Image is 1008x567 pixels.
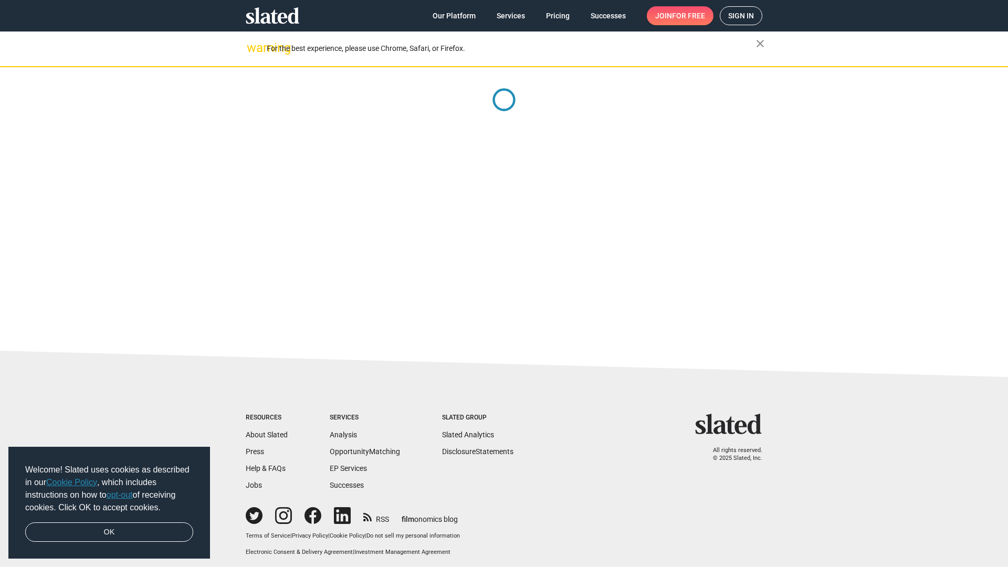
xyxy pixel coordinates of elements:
[546,6,570,25] span: Pricing
[497,6,525,25] span: Services
[442,447,513,456] a: DisclosureStatements
[246,532,290,539] a: Terms of Service
[402,506,458,524] a: filmonomics blog
[354,549,450,555] a: Investment Management Agreement
[591,6,626,25] span: Successes
[246,430,288,439] a: About Slated
[330,414,400,422] div: Services
[365,532,366,539] span: |
[582,6,634,25] a: Successes
[720,6,762,25] a: Sign in
[246,464,286,472] a: Help & FAQs
[246,447,264,456] a: Press
[647,6,713,25] a: Joinfor free
[353,549,354,555] span: |
[433,6,476,25] span: Our Platform
[702,447,762,462] p: All rights reserved. © 2025 Slated, Inc.
[655,6,705,25] span: Join
[330,464,367,472] a: EP Services
[728,7,754,25] span: Sign in
[107,490,133,499] a: opt-out
[8,447,210,559] div: cookieconsent
[328,532,330,539] span: |
[488,6,533,25] a: Services
[330,532,365,539] a: Cookie Policy
[366,532,460,540] button: Do not sell my personal information
[290,532,292,539] span: |
[267,41,756,56] div: For the best experience, please use Chrome, Safari, or Firefox.
[25,522,193,542] a: dismiss cookie message
[292,532,328,539] a: Privacy Policy
[538,6,578,25] a: Pricing
[672,6,705,25] span: for free
[363,508,389,524] a: RSS
[247,41,259,54] mat-icon: warning
[246,414,288,422] div: Resources
[402,515,414,523] span: film
[424,6,484,25] a: Our Platform
[442,414,513,422] div: Slated Group
[330,430,357,439] a: Analysis
[330,481,364,489] a: Successes
[330,447,400,456] a: OpportunityMatching
[46,478,97,487] a: Cookie Policy
[246,481,262,489] a: Jobs
[754,37,766,50] mat-icon: close
[25,464,193,514] span: Welcome! Slated uses cookies as described in our , which includes instructions on how to of recei...
[246,549,353,555] a: Electronic Consent & Delivery Agreement
[442,430,494,439] a: Slated Analytics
